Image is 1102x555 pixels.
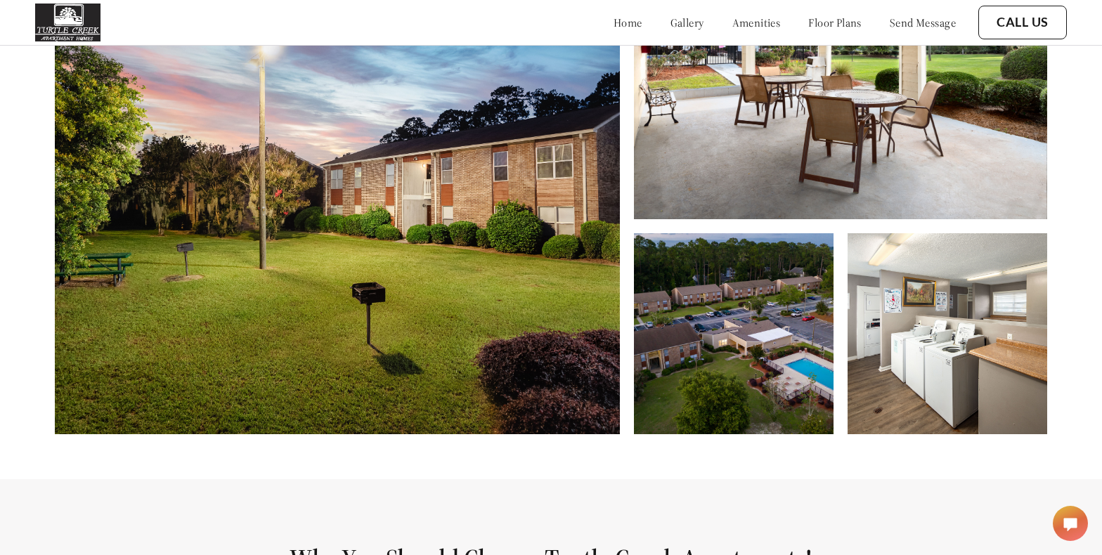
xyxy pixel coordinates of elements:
img: turtle_creek_logo.png [35,4,101,41]
a: floor plans [808,15,862,30]
img: Laundry Center [848,233,1047,434]
a: home [614,15,642,30]
a: amenities [732,15,781,30]
a: gallery [670,15,704,30]
a: send message [890,15,956,30]
a: Call Us [997,15,1049,30]
img: Exterior Aerial [634,233,834,434]
button: Call Us [978,6,1067,39]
